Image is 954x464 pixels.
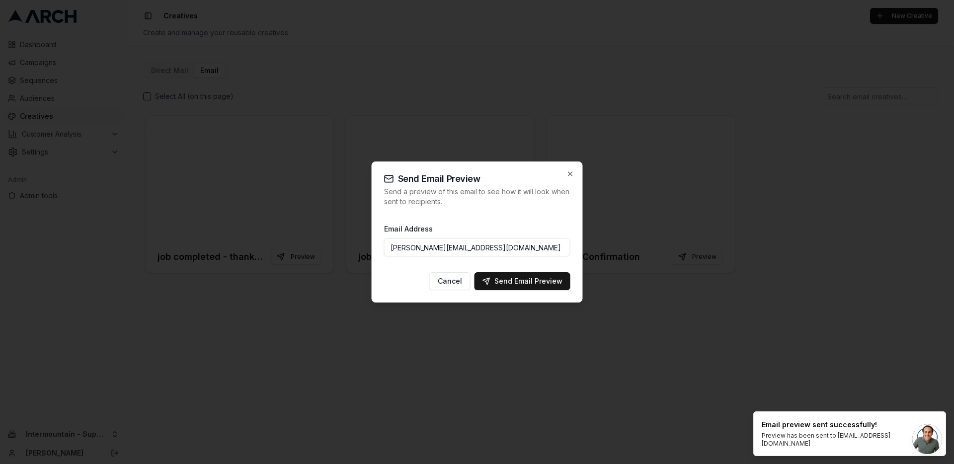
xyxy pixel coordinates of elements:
div: Send Email Preview [482,276,562,286]
label: Email Address [384,225,433,233]
h2: Send Email Preview [384,174,570,184]
input: Enter email address to receive preview [384,238,570,256]
button: Cancel [429,272,471,290]
button: Send Email Preview [475,272,570,290]
p: Send a preview of this email to see how it will look when sent to recipients. [384,187,570,207]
